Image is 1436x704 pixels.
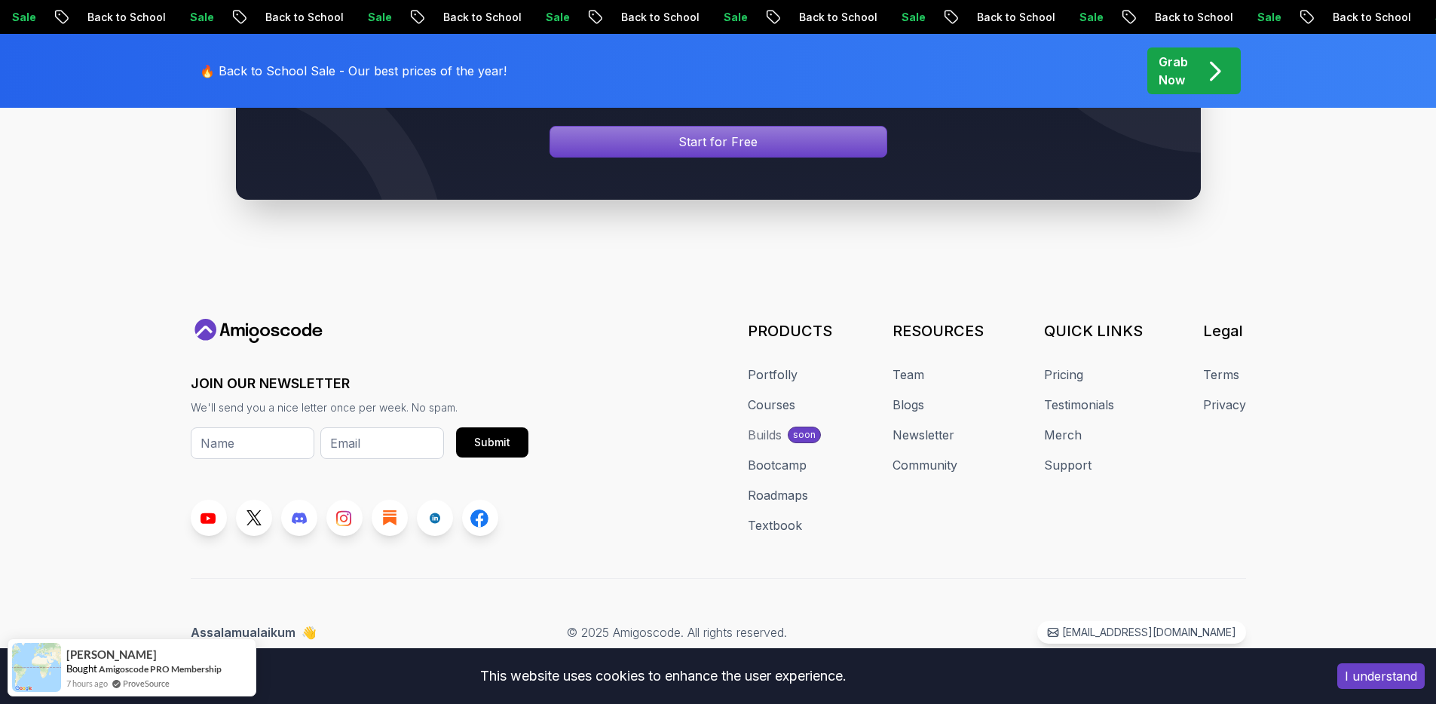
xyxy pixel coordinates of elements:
[281,500,317,536] a: Discord link
[1044,426,1082,444] a: Merch
[893,456,957,474] a: Community
[1044,456,1092,474] a: Support
[1044,366,1083,384] a: Pricing
[678,133,758,151] p: Start for Free
[748,320,832,341] h3: PRODUCTS
[191,500,227,536] a: Youtube link
[966,10,1014,25] p: Sale
[11,660,1315,693] div: This website uses cookies to enhance the user experience.
[507,10,610,25] p: Back to School
[1337,663,1425,689] button: Accept cookies
[748,426,782,444] div: Builds
[1159,53,1188,89] p: Grab Now
[299,621,320,644] span: 👋
[863,10,966,25] p: Back to School
[1044,396,1114,414] a: Testimonials
[12,643,61,692] img: provesource social proof notification image
[200,62,507,80] p: 🔥 Back to School Sale - Our best prices of the year!
[748,456,807,474] a: Bootcamp
[76,10,124,25] p: Sale
[474,435,510,450] div: Submit
[66,648,157,661] span: [PERSON_NAME]
[320,427,444,459] input: Email
[1219,10,1321,25] p: Back to School
[191,427,314,459] input: Name
[1144,10,1192,25] p: Sale
[893,366,924,384] a: Team
[66,663,97,675] span: Bought
[1203,396,1246,414] a: Privacy
[432,10,480,25] p: Sale
[893,396,924,414] a: Blogs
[236,500,272,536] a: Twitter link
[1203,366,1239,384] a: Terms
[788,10,836,25] p: Sale
[893,320,984,341] h3: RESOURCES
[191,623,317,641] p: Assalamualaikum
[417,500,453,536] a: LinkedIn link
[191,400,528,415] p: We'll send you a nice letter once per week. No spam.
[123,677,170,690] a: ProveSource
[254,10,302,25] p: Sale
[893,426,954,444] a: Newsletter
[567,623,787,641] p: © 2025 Amigoscode. All rights reserved.
[1062,625,1236,640] p: [EMAIL_ADDRESS][DOMAIN_NAME]
[748,486,808,504] a: Roadmaps
[793,429,816,441] p: soon
[456,427,528,458] button: Submit
[326,500,363,536] a: Instagram link
[191,373,528,394] h3: JOIN OUR NEWSLETTER
[66,677,108,690] span: 7 hours ago
[1203,320,1246,341] h3: Legal
[1044,320,1143,341] h3: QUICK LINKS
[1321,10,1370,25] p: Sale
[610,10,658,25] p: Sale
[99,663,222,675] a: Amigoscode PRO Membership
[550,126,887,158] a: Signin page
[685,10,788,25] p: Back to School
[748,516,802,534] a: Textbook
[1041,10,1144,25] p: Back to School
[462,500,498,536] a: Facebook link
[748,366,798,384] a: Portfolly
[329,10,432,25] p: Back to School
[748,396,795,414] a: Courses
[372,500,408,536] a: Blog link
[1037,621,1246,644] a: [EMAIL_ADDRESS][DOMAIN_NAME]
[152,10,254,25] p: Back to School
